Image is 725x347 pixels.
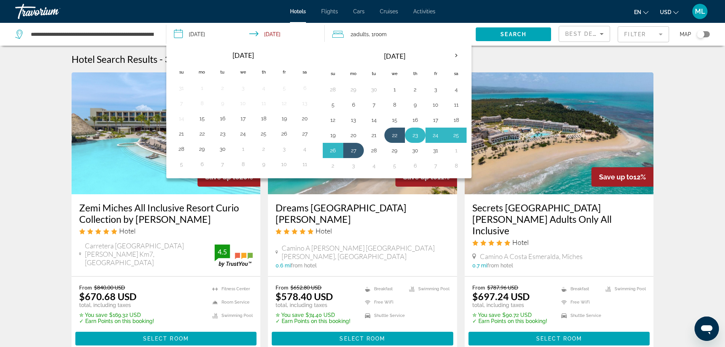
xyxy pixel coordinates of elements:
button: Day 6 [299,83,311,93]
button: Day 23 [217,128,229,139]
span: Search [500,31,526,37]
button: Day 4 [258,83,270,93]
button: Change currency [660,6,679,18]
button: Day 17 [430,115,442,125]
p: $74.40 USD [276,312,351,318]
iframe: Button to launch messaging window [695,317,719,341]
span: from hotel [487,262,513,269]
a: Activities [413,8,435,14]
div: 4.5 [215,247,230,256]
button: Day 18 [258,113,270,124]
li: Swimming Pool [602,284,646,294]
button: Day 6 [347,99,360,110]
button: Day 16 [217,113,229,124]
button: Day 28 [175,144,188,154]
button: Day 6 [196,159,208,170]
span: From [79,284,92,291]
button: Day 30 [409,145,421,156]
button: Day 4 [299,144,311,154]
span: en [634,9,641,15]
button: Day 29 [347,84,360,95]
button: Filter [618,26,669,43]
span: Select Room [143,336,189,342]
a: Dreams [GEOGRAPHIC_DATA][PERSON_NAME] [276,202,449,225]
button: Day 9 [409,99,421,110]
button: Day 12 [278,98,290,109]
mat-select: Sort by [565,29,604,38]
button: Day 2 [409,84,421,95]
span: Hotel [512,238,529,246]
a: Secrets [GEOGRAPHIC_DATA][PERSON_NAME] Adults Only All Inclusive [472,202,646,236]
span: ✮ You save [276,312,304,318]
div: 12% [591,167,653,187]
span: Room [374,31,387,37]
button: Day 2 [258,144,270,154]
li: Fitness Center [209,284,253,294]
button: Day 26 [327,145,339,156]
button: Day 30 [368,84,380,95]
a: Select Room [272,333,453,342]
button: Day 29 [389,145,401,156]
button: Day 18 [450,115,462,125]
span: Hotel [119,227,135,235]
img: Hotel image [465,72,654,194]
button: Day 8 [389,99,401,110]
del: $787.96 USD [487,284,518,291]
a: Zemi Miches All Inclusive Resort Curio Collection by [PERSON_NAME] [79,202,253,225]
button: Day 13 [347,115,360,125]
button: Day 8 [450,160,462,171]
button: Day 16 [409,115,421,125]
h1: Hotel Search Results [72,53,158,65]
h2: 39 [165,53,282,65]
a: Select Room [75,333,257,342]
li: Swimming Pool [209,311,253,320]
span: Best Deals [565,31,605,37]
a: Flights [321,8,338,14]
button: Day 3 [237,83,249,93]
button: Day 21 [175,128,188,139]
span: ML [695,8,705,15]
button: Day 19 [278,113,290,124]
button: Day 3 [278,144,290,154]
del: $652.80 USD [290,284,322,291]
span: ✮ You save [79,312,107,318]
li: Free WiFi [361,297,405,307]
button: Day 30 [217,144,229,154]
span: from hotel [291,262,317,269]
button: Day 24 [237,128,249,139]
button: Select Room [272,332,453,345]
p: total, including taxes [276,302,351,308]
button: Day 15 [196,113,208,124]
span: Adults [353,31,369,37]
a: Cars [353,8,365,14]
ins: $670.68 USD [79,291,137,302]
button: Day 6 [409,160,421,171]
a: Cruises [380,8,398,14]
div: 5 star Hotel [472,238,646,246]
span: Carretera [GEOGRAPHIC_DATA][PERSON_NAME] Km7, [GEOGRAPHIC_DATA] [85,241,215,267]
button: Day 22 [196,128,208,139]
button: Day 4 [450,84,462,95]
button: Day 23 [409,130,421,141]
span: From [472,284,485,291]
p: total, including taxes [472,302,547,308]
button: Day 10 [237,98,249,109]
button: Day 17 [237,113,249,124]
li: Shuttle Service [361,311,405,320]
li: Breakfast [558,284,602,294]
span: Map [680,29,691,40]
button: Toggle map [691,31,710,38]
button: User Menu [690,3,710,19]
button: Next month [446,47,467,64]
button: Day 7 [175,98,188,109]
button: Day 5 [175,159,188,170]
img: Hotel image [72,72,261,194]
span: Select Room [536,336,582,342]
button: Day 7 [368,99,380,110]
button: Day 28 [368,145,380,156]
